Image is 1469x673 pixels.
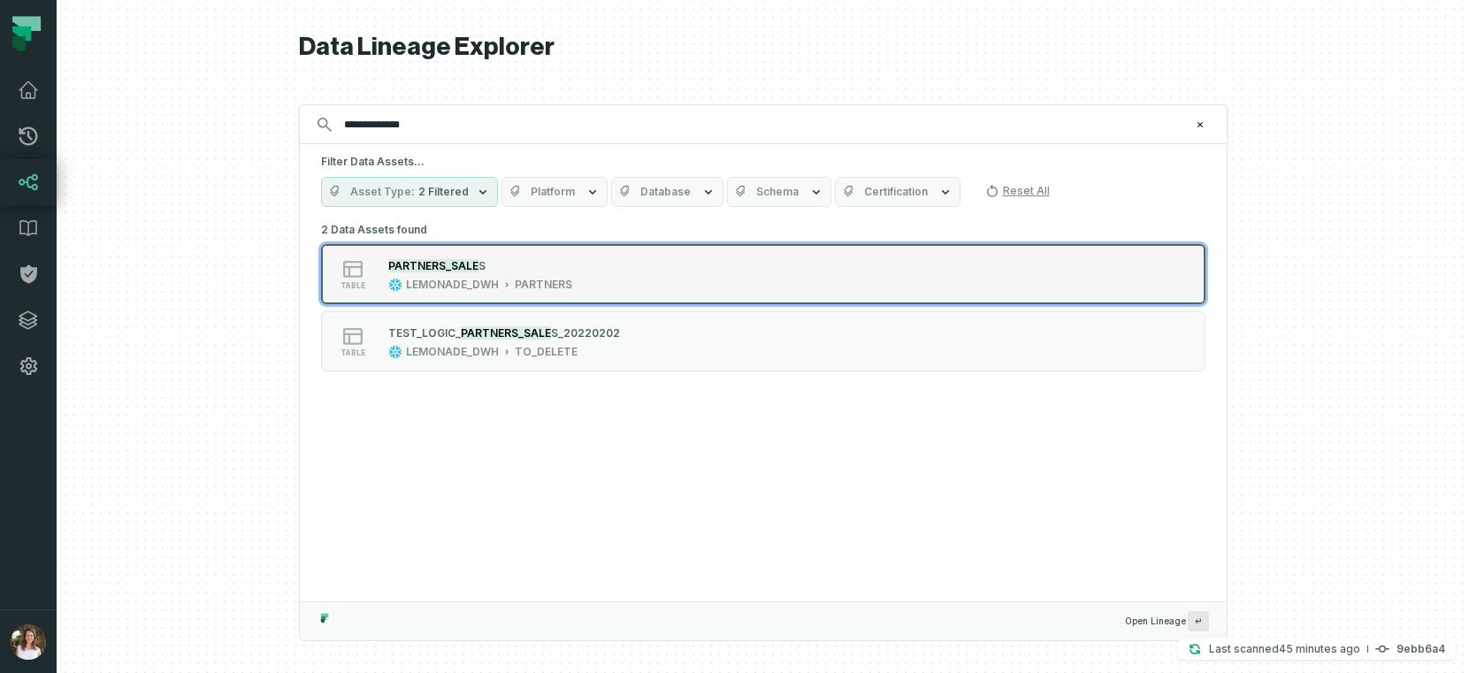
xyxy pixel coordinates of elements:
p: Last scanned [1209,640,1360,658]
span: Asset Type [350,185,415,199]
button: Clear search query [1191,116,1209,134]
button: Certification [835,177,960,207]
button: Schema [727,177,831,207]
h4: 9ebb6a4 [1396,644,1445,654]
button: Last scanned[DATE] 11:16:26 AM9ebb6a4 [1177,639,1456,660]
span: 2 Filtered [418,185,469,199]
div: TO_DELETE [515,345,578,359]
mark: PARTNERS_SALE [461,326,551,340]
span: S [478,259,486,272]
div: Suggestions [300,218,1227,601]
h1: Data Lineage Explorer [299,32,1228,63]
button: Database [611,177,723,207]
button: Platform [501,177,608,207]
button: tableLEMONADE_DWHPARTNERS [321,244,1205,304]
div: 2 Data Assets found [321,218,1205,394]
img: avatar of Sharon Lifchitz [11,624,46,660]
span: Certification [864,185,928,199]
div: LEMONADE_DWH [406,345,499,359]
h5: Filter Data Assets... [321,155,1205,169]
div: PARTNERS [515,278,572,292]
span: Database [640,185,691,199]
span: Schema [756,185,799,199]
span: IC_ [445,326,461,340]
span: table [340,348,365,357]
button: Reset All [978,177,1057,205]
div: LEMONADE_DWH [406,278,499,292]
button: Asset Type2 Filtered [321,177,498,207]
span: table [340,281,365,290]
span: TEST_LOG [388,326,445,340]
mark: PARTNERS_SALE [388,259,478,272]
span: Open Lineage [1125,611,1209,631]
relative-time: Aug 25, 2025, 11:16 AM GMT+2 [1279,642,1360,655]
span: Platform [531,185,575,199]
span: S_20220202 [551,326,620,340]
span: Press ↵ to add a new Data Asset to the graph [1188,611,1209,631]
button: tableLEMONADE_DWHTO_DELETE [321,311,1205,371]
